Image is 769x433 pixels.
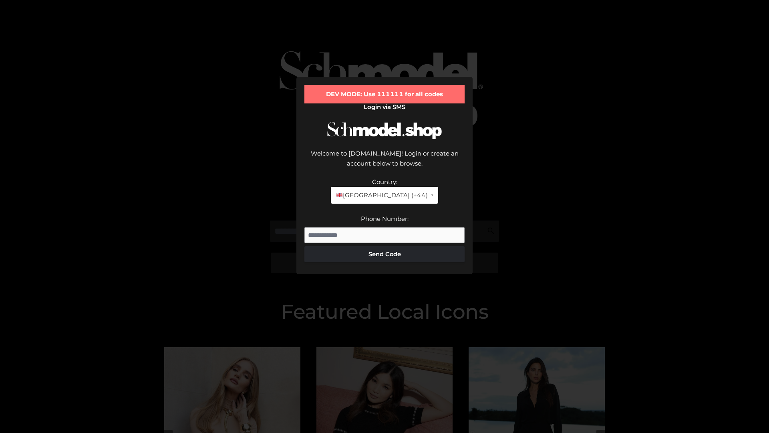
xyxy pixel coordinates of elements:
img: 🇬🇧 [336,192,342,198]
div: Welcome to [DOMAIN_NAME]! Login or create an account below to browse. [304,148,465,177]
div: DEV MODE: Use 111111 for all codes [304,85,465,103]
button: Send Code [304,246,465,262]
label: Phone Number: [361,215,409,223]
label: Country: [372,178,397,186]
span: [GEOGRAPHIC_DATA] (+44) [336,190,427,200]
h2: Login via SMS [304,103,465,111]
img: Schmodel Logo [324,115,445,146]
